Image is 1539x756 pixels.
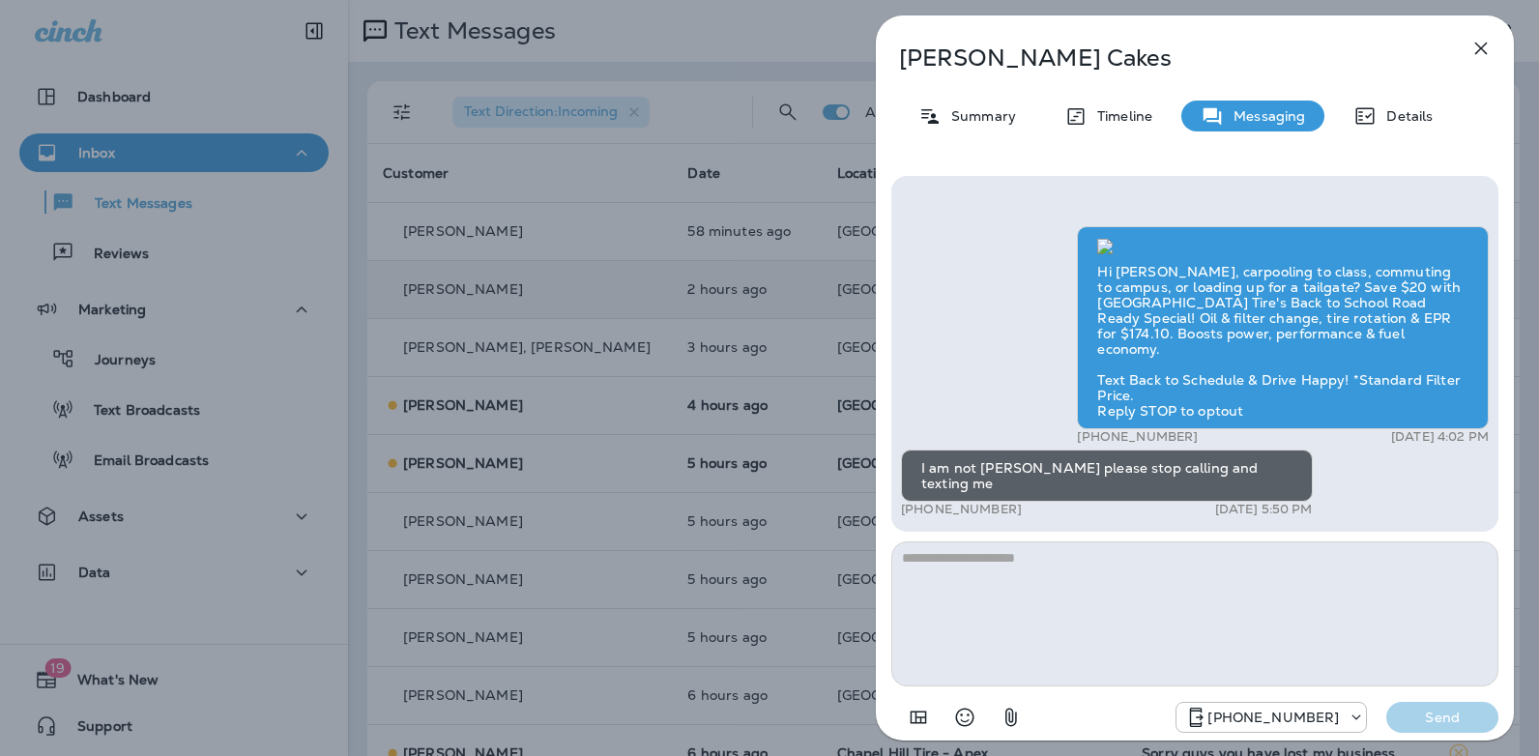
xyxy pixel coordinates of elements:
[1088,108,1152,124] p: Timeline
[1391,429,1489,445] p: [DATE] 4:02 PM
[1077,429,1198,445] p: [PHONE_NUMBER]
[1224,108,1305,124] p: Messaging
[1176,706,1366,729] div: +1 (984) 409-9300
[1207,710,1339,725] p: [PHONE_NUMBER]
[901,450,1313,502] div: I am not [PERSON_NAME] please stop calling and texting me
[1215,502,1313,517] p: [DATE] 5:50 PM
[945,698,984,737] button: Select an emoji
[899,698,938,737] button: Add in a premade template
[942,108,1016,124] p: Summary
[901,502,1022,517] p: [PHONE_NUMBER]
[899,44,1427,72] p: [PERSON_NAME] Cakes
[1077,226,1489,429] div: Hi [PERSON_NAME], carpooling to class, commuting to campus, or loading up for a tailgate? Save $2...
[1377,108,1433,124] p: Details
[1097,239,1113,254] img: twilio-download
